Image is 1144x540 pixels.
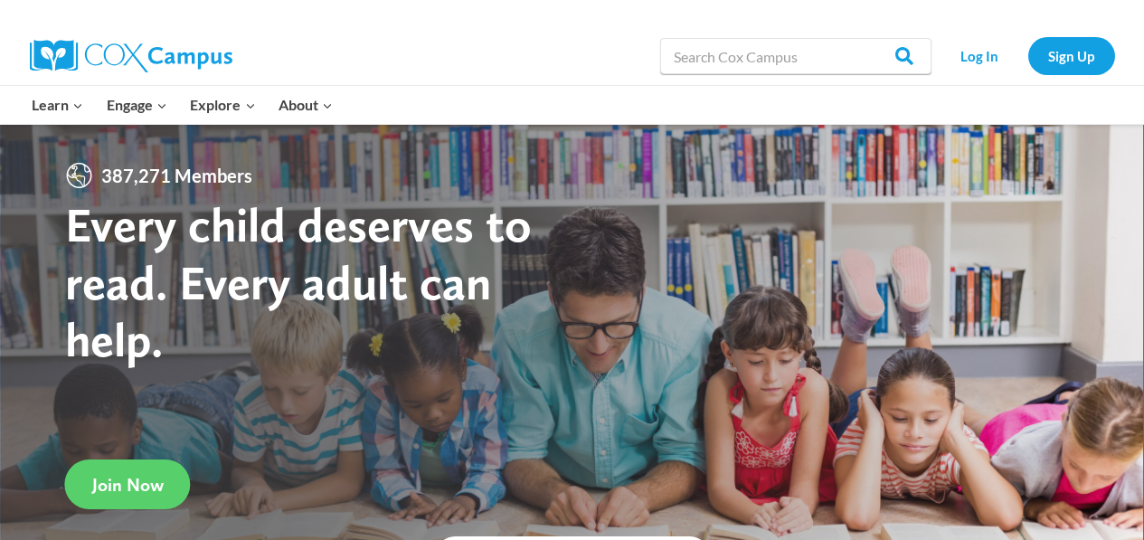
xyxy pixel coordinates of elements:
[941,37,1019,74] a: Log In
[32,93,83,117] span: Learn
[1028,37,1115,74] a: Sign Up
[92,474,164,496] span: Join Now
[94,161,260,190] span: 387,271 Members
[30,40,232,72] img: Cox Campus
[107,93,167,117] span: Engage
[65,195,532,368] strong: Every child deserves to read. Every adult can help.
[941,37,1115,74] nav: Secondary Navigation
[660,38,931,74] input: Search Cox Campus
[65,459,191,509] a: Join Now
[279,93,333,117] span: About
[21,86,345,124] nav: Primary Navigation
[190,93,255,117] span: Explore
